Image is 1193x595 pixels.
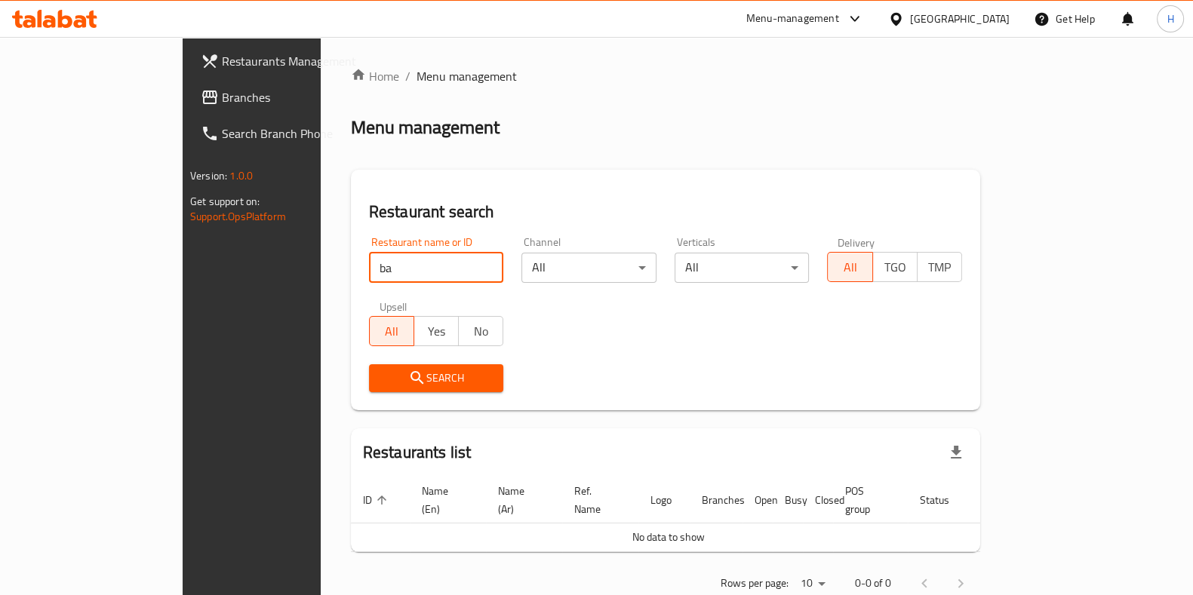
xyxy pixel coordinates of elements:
[190,166,227,186] span: Version:
[422,482,468,518] span: Name (En)
[222,88,370,106] span: Branches
[465,321,497,342] span: No
[189,79,382,115] a: Branches
[498,482,544,518] span: Name (Ar)
[405,67,410,85] li: /
[690,477,743,523] th: Branches
[574,482,620,518] span: Ref. Name
[632,527,705,547] span: No data to show
[838,237,875,247] label: Delivery
[417,67,517,85] span: Menu management
[938,434,974,471] div: Export file
[222,124,370,143] span: Search Branch Phone
[369,253,504,283] input: Search for restaurant name or ID..
[879,256,912,278] span: TGO
[351,477,1039,552] table: enhanced table
[675,253,810,283] div: All
[521,253,656,283] div: All
[369,201,962,223] h2: Restaurant search
[917,252,962,282] button: TMP
[1167,11,1173,27] span: H
[414,316,459,346] button: Yes
[380,301,407,311] label: Upsell
[222,52,370,70] span: Restaurants Management
[721,574,789,593] p: Rows per page:
[803,477,833,523] th: Closed
[845,482,890,518] span: POS group
[369,364,504,392] button: Search
[420,321,453,342] span: Yes
[229,166,253,186] span: 1.0.0
[924,256,956,278] span: TMP
[363,491,392,509] span: ID
[351,67,980,85] nav: breadcrumb
[638,477,690,523] th: Logo
[872,252,918,282] button: TGO
[910,11,1010,27] div: [GEOGRAPHIC_DATA]
[190,192,260,211] span: Get support on:
[855,574,891,593] p: 0-0 of 0
[376,321,408,342] span: All
[746,10,839,28] div: Menu-management
[458,316,503,346] button: No
[190,207,286,226] a: Support.OpsPlatform
[795,572,831,595] div: Rows per page:
[363,441,471,464] h2: Restaurants list
[773,477,803,523] th: Busy
[369,316,414,346] button: All
[351,115,500,140] h2: Menu management
[827,252,872,282] button: All
[743,477,773,523] th: Open
[381,369,492,388] span: Search
[189,115,382,152] a: Search Branch Phone
[834,256,866,278] span: All
[189,43,382,79] a: Restaurants Management
[920,491,969,509] span: Status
